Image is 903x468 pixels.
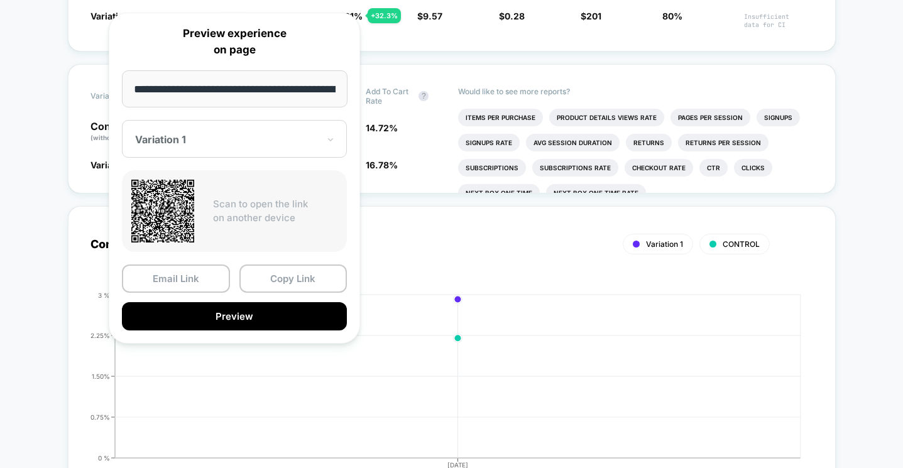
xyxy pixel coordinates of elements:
span: $ [417,11,442,21]
li: Next Box One Time [458,184,540,202]
li: Next Box One Time Rate [546,184,646,202]
span: CONTROL [723,239,760,249]
li: Returns Per Session [678,134,769,151]
button: Email Link [122,264,230,293]
p: Would like to see more reports? [458,87,813,96]
span: 16.78 % [366,160,398,170]
button: Copy Link [239,264,348,293]
li: Signups Rate [458,134,520,151]
tspan: 1.50% [92,372,110,379]
li: Returns [626,134,672,151]
li: Subscriptions Rate [532,159,618,177]
tspan: 0.75% [90,413,110,420]
p: Scan to open the link on another device [213,197,337,226]
div: + 32.3 % [368,8,401,23]
span: 201 [586,11,601,21]
span: Insufficient data for CI [744,13,813,29]
li: Avg Session Duration [526,134,620,151]
li: Items Per Purchase [458,109,543,126]
li: Product Details Views Rate [549,109,664,126]
li: Subscriptions [458,159,526,177]
li: Clicks [734,159,772,177]
p: Preview experience on page [122,26,347,58]
span: 9.57 [423,11,442,21]
span: 14.72 % [366,122,398,133]
span: $ [499,11,525,21]
li: Checkout Rate [625,159,693,177]
span: $ [581,11,601,21]
span: (without changes) [90,134,147,141]
span: 0.28 [505,11,525,21]
li: Ctr [699,159,728,177]
tspan: 0 % [98,454,110,461]
span: Add To Cart Rate [366,87,412,106]
tspan: 2.25% [90,331,110,339]
span: Variation 1 [646,239,683,249]
button: ? [419,91,429,101]
li: Pages Per Session [670,109,750,126]
span: Variation 1 [90,160,135,170]
span: 80% [662,11,682,21]
p: Control [90,121,170,143]
span: Variation [90,87,160,106]
button: Preview [122,302,347,330]
span: Variation 1 [90,11,135,21]
li: Signups [757,109,800,126]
